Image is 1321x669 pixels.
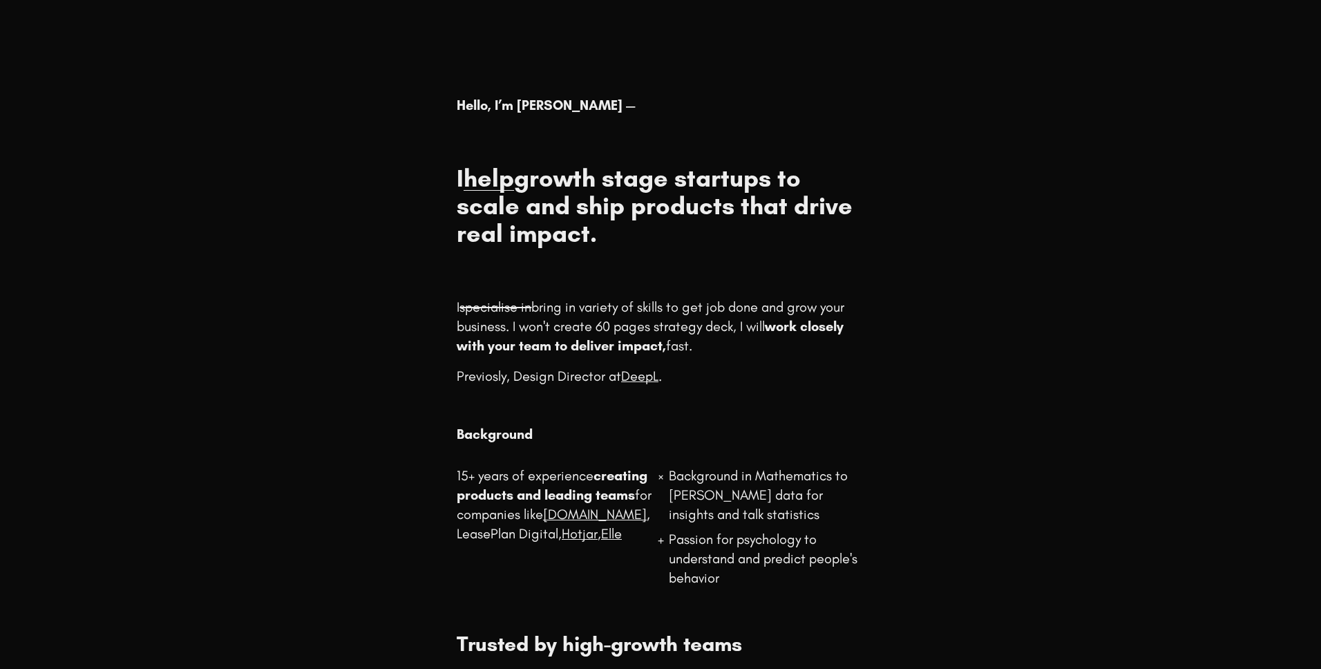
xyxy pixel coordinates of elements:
[457,632,864,657] h3: Trusted by high-growth teams
[621,368,658,384] a: DeepL
[459,299,531,315] s: specialise in
[457,525,558,542] a: LeasePlan Digital
[601,525,622,542] a: Elle
[457,424,970,444] h3: Background
[562,525,598,542] a: Hotjar
[464,163,514,193] a: help
[457,95,864,115] h2: Hello, I’m [PERSON_NAME] —
[543,506,647,522] a: [DOMAIN_NAME]
[457,297,864,355] p: I bring in variety of skills to get job done and grow your business. I won't create 60 pages stra...
[457,366,864,386] p: Previosly, Design Director at .
[669,529,864,587] p: Passion for psychology to understand and predict people's behavior
[669,466,864,524] p: Background in Mathematics to [PERSON_NAME] data for insights and talk statistics
[457,164,864,247] h1: I growth stage startups to scale and ship products that drive real impact.
[457,466,652,604] div: 15+ years of experience for companies like , , ,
